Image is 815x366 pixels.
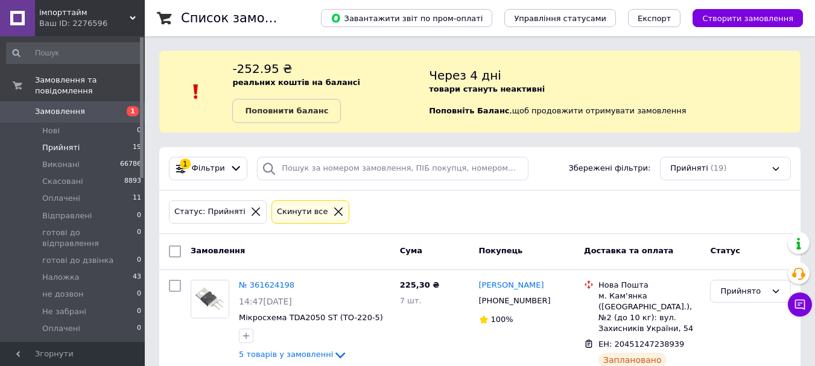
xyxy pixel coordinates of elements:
h1: Список замовлень [181,11,303,25]
span: Оплачені [42,193,80,204]
span: 0 [137,210,141,221]
span: Наложка [42,272,80,283]
span: Не забрані [42,306,86,317]
button: Експорт [628,9,681,27]
span: 0 [137,255,141,266]
b: Поповнити баланс [245,106,328,115]
span: Покупець [479,246,523,255]
a: Створити замовлення [680,13,803,22]
div: Нова Пошта [598,280,700,291]
span: 0 [137,306,141,317]
div: Ваш ID: 2276596 [39,18,145,29]
span: ЕН: 20451247238939 [598,339,684,349]
button: Чат з покупцем [788,292,812,317]
span: Скасовані [42,176,83,187]
button: Створити замовлення [693,9,803,27]
span: 100% [491,315,513,324]
span: Відправлені [42,210,92,221]
span: Фільтри [192,163,225,174]
span: 14:47[DATE] [239,297,292,306]
span: Збережені фільтри: [568,163,650,174]
b: Поповніть Баланс [429,106,509,115]
div: м. Кам'янка ([GEOGRAPHIC_DATA].), №2 (до 10 кг): вул. Захисників України, 54 [598,291,700,335]
span: (19) [711,163,727,172]
b: реальних коштів на балансі [232,78,360,87]
span: 5 товарів у замовленні [239,350,333,359]
a: 5 товарів у замовленні [239,350,347,359]
span: 0 [137,323,141,334]
div: Статус: Прийняті [172,206,248,218]
span: 43 [133,272,141,283]
img: Фото товару [191,280,229,318]
div: , щоб продовжити отримувати замовлення [429,60,801,123]
span: Нові [42,125,60,136]
span: Прийняті [670,163,708,174]
span: не дозвон [42,289,84,300]
span: 1 [127,106,139,116]
div: 1 [180,159,191,169]
div: Прийнято [720,285,766,298]
div: Cкинути все [274,206,331,218]
span: Замовлення та повідомлення [35,75,145,96]
span: 0 [137,340,141,351]
span: Прийняті [42,142,80,153]
span: Завантажити звіт по пром-оплаті [331,13,483,24]
span: імпорттайм [39,7,130,18]
button: Завантажити звіт по пром-оплаті [321,9,492,27]
span: [PHONE_NUMBER] [479,296,551,305]
span: 11 [133,193,141,204]
span: Експорт [638,14,671,23]
span: Замовлення [35,106,85,117]
span: чекають оплату [42,340,109,351]
span: 225,30 ₴ [400,280,440,289]
span: -252.95 ₴ [232,62,292,76]
span: Виконані [42,159,80,170]
span: Cума [400,246,422,255]
a: Поповнити баланс [232,99,341,123]
input: Пошук за номером замовлення, ПІБ покупця, номером телефону, Email, номером накладної [257,157,528,180]
a: Мікросхема TDA2050 ST (TO-220-5) [239,313,383,322]
span: 8893 [124,176,141,187]
span: 66786 [120,159,141,170]
span: Замовлення [191,246,245,255]
span: Управління статусами [514,14,606,23]
input: Пошук [6,42,142,64]
span: готові до дзвінка [42,255,113,266]
span: 0 [137,125,141,136]
span: Оплачені [42,323,80,334]
button: Управління статусами [504,9,616,27]
span: 7 шт. [400,296,422,305]
span: 0 [137,227,141,249]
a: [PERSON_NAME] [479,280,544,291]
span: готові до відправлення [42,227,137,249]
span: Доставка та оплата [584,246,673,255]
span: 0 [137,289,141,300]
span: Статус [710,246,740,255]
span: Створити замовлення [702,14,793,23]
img: :exclamation: [187,83,205,101]
b: товари стануть неактивні [429,84,545,93]
a: № 361624198 [239,280,294,289]
span: 19 [133,142,141,153]
span: Через 4 дні [429,68,501,83]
